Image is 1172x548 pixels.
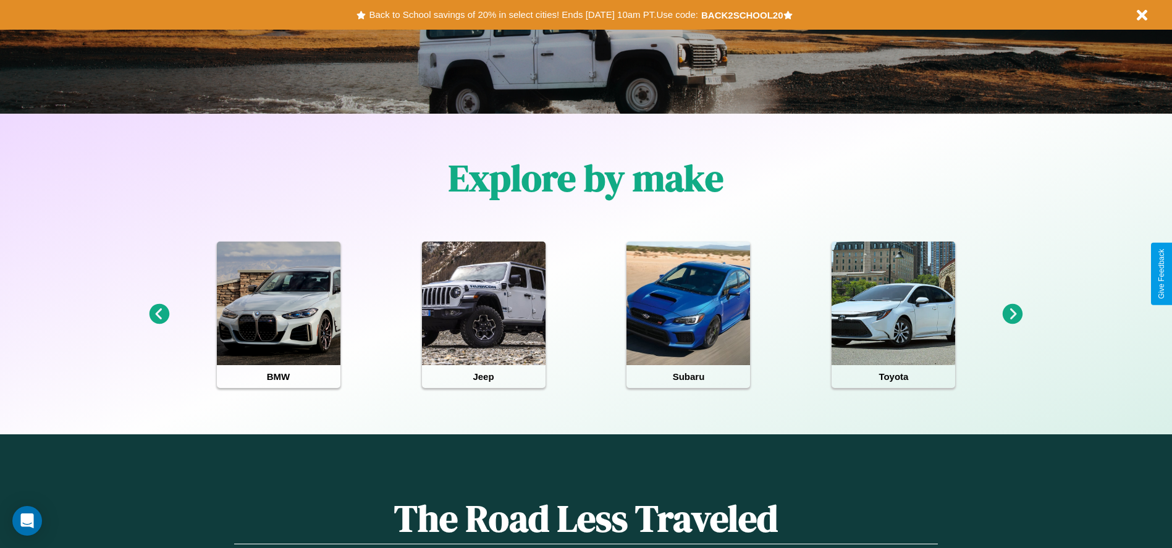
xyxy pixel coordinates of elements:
[234,493,937,544] h1: The Road Less Traveled
[626,365,750,388] h4: Subaru
[12,506,42,536] div: Open Intercom Messenger
[832,365,955,388] h4: Toyota
[701,10,783,20] b: BACK2SCHOOL20
[366,6,701,23] button: Back to School savings of 20% in select cities! Ends [DATE] 10am PT.Use code:
[422,365,546,388] h4: Jeep
[1157,249,1166,299] div: Give Feedback
[217,365,340,388] h4: BMW
[449,153,723,203] h1: Explore by make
